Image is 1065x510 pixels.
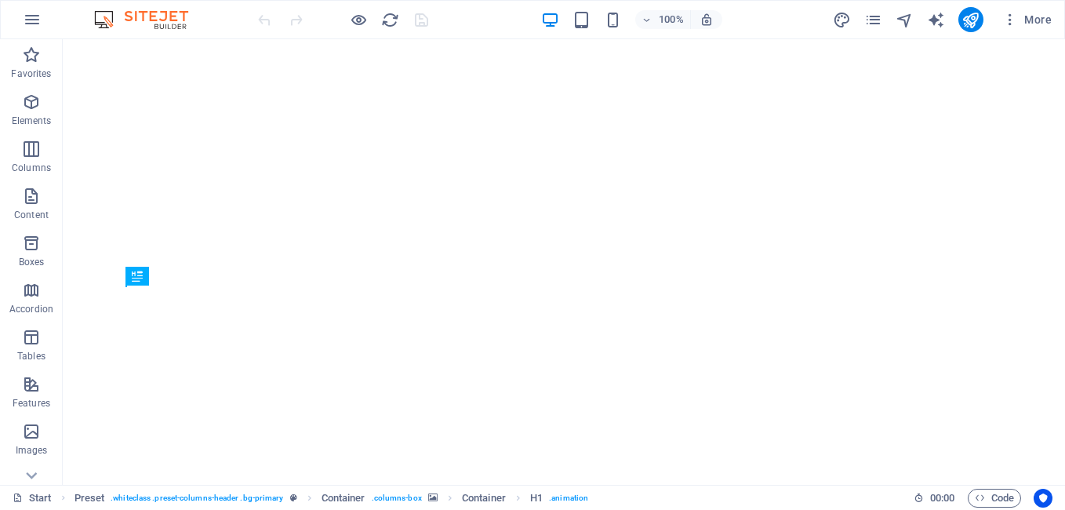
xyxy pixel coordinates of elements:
i: Reload page [381,11,399,29]
p: Favorites [11,67,51,80]
i: Navigator [896,11,914,29]
button: Code [968,489,1021,508]
h6: Session time [914,489,955,508]
button: pages [864,10,883,29]
i: This element is a customizable preset [290,494,297,502]
p: Features [13,397,50,410]
i: This element contains a background [428,494,438,502]
p: Images [16,444,48,457]
span: 00 00 [930,489,954,508]
p: Tables [17,350,45,362]
a: Click to cancel selection. Double-click to open Pages [13,489,52,508]
button: 100% [635,10,691,29]
span: More [1002,12,1052,27]
i: AI Writer [927,11,945,29]
nav: breadcrumb [75,489,588,508]
p: Elements [12,115,52,127]
p: Boxes [19,256,45,268]
span: Click to select. Double-click to edit [322,489,365,508]
i: On resize automatically adjust zoom level to fit chosen device. [700,13,714,27]
button: Usercentrics [1034,489,1052,508]
button: text_generator [927,10,946,29]
i: Publish [961,11,980,29]
span: . animation [549,489,588,508]
img: Editor Logo [90,10,208,29]
button: Click here to leave preview mode and continue editing [349,10,368,29]
span: Click to select. Double-click to edit [462,489,506,508]
p: Columns [12,162,51,174]
i: Design (Ctrl+Alt+Y) [833,11,851,29]
span: : [941,492,943,504]
span: Code [975,489,1014,508]
h6: 100% [659,10,684,29]
span: Click to select. Double-click to edit [75,489,105,508]
button: navigator [896,10,914,29]
span: Click to select. Double-click to edit [530,489,543,508]
span: . columns-box [372,489,422,508]
button: reload [380,10,399,29]
button: publish [958,7,983,32]
p: Accordion [9,303,53,315]
p: Content [14,209,49,221]
button: More [996,7,1058,32]
i: Pages (Ctrl+Alt+S) [864,11,882,29]
button: design [833,10,852,29]
span: . whiteclass .preset-columns-header .bg-primary [111,489,283,508]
